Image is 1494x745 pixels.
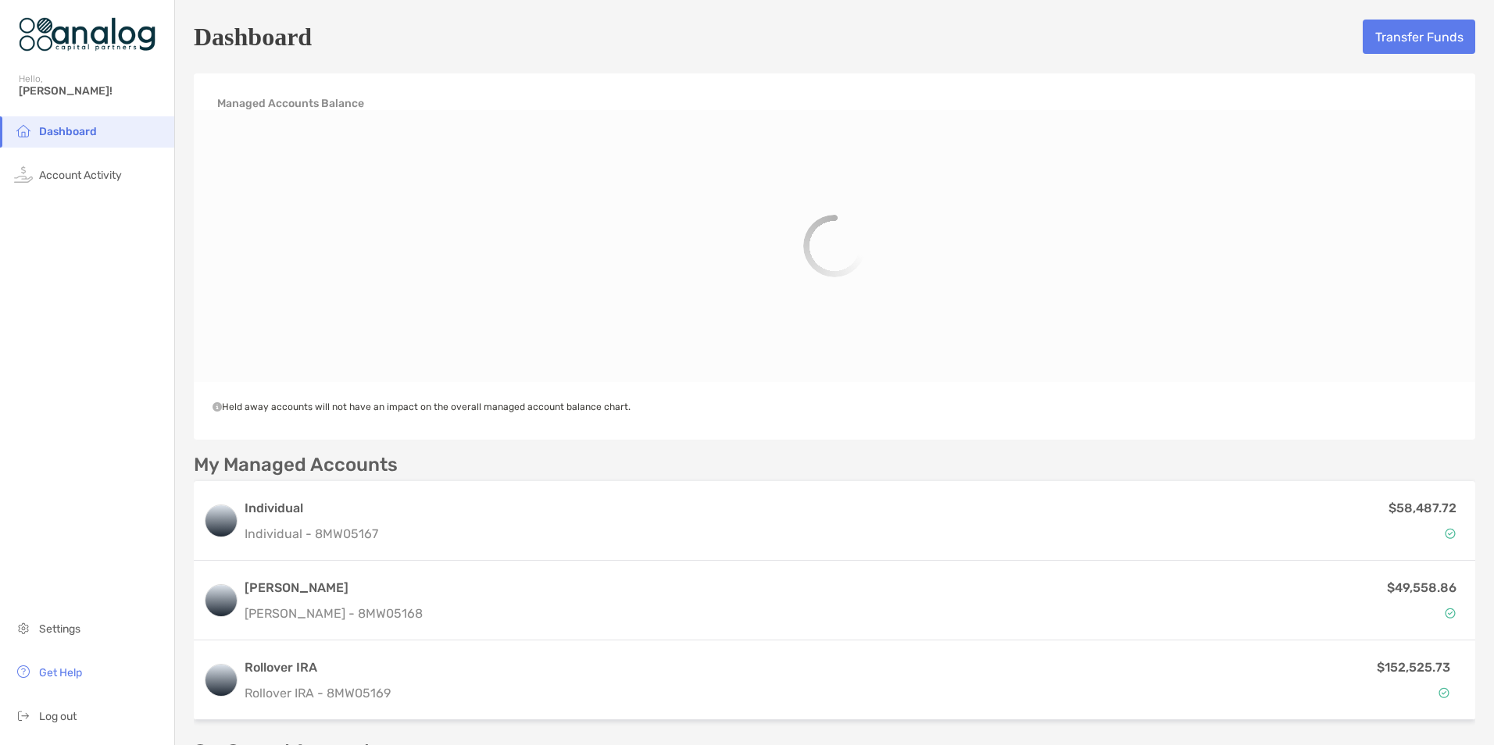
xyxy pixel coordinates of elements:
img: activity icon [14,165,33,184]
img: get-help icon [14,662,33,681]
img: Account Status icon [1439,687,1449,698]
img: logo account [206,665,237,696]
img: logo account [206,505,237,536]
span: Held away accounts will not have an impact on the overall managed account balance chart. [213,401,631,412]
h4: Managed Accounts Balance [217,97,364,110]
img: Account Status icon [1445,528,1456,539]
span: Settings [39,622,80,636]
span: Log out [39,710,77,723]
img: logout icon [14,706,33,725]
img: Zoe Logo [19,6,155,62]
h3: Individual [245,499,378,518]
h3: Rollover IRA [245,658,1156,677]
span: Get Help [39,666,82,679]
p: Rollover IRA - 8MW05169 [245,683,1156,703]
span: [PERSON_NAME]! [19,84,165,98]
p: $49,558.86 [1387,578,1456,597]
h3: [PERSON_NAME] [245,579,423,597]
p: My Managed Accounts [194,455,398,475]
span: Account Activity [39,169,122,182]
img: household icon [14,121,33,140]
span: Dashboard [39,125,97,138]
img: Account Status icon [1445,608,1456,618]
img: settings icon [14,618,33,637]
p: Individual - 8MW05167 [245,524,378,544]
p: $58,487.72 [1389,498,1456,518]
p: $152,525.73 [1377,658,1450,677]
button: Transfer Funds [1363,20,1475,54]
img: logo account [206,585,237,616]
h5: Dashboard [194,19,312,55]
p: [PERSON_NAME] - 8MW05168 [245,604,423,623]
